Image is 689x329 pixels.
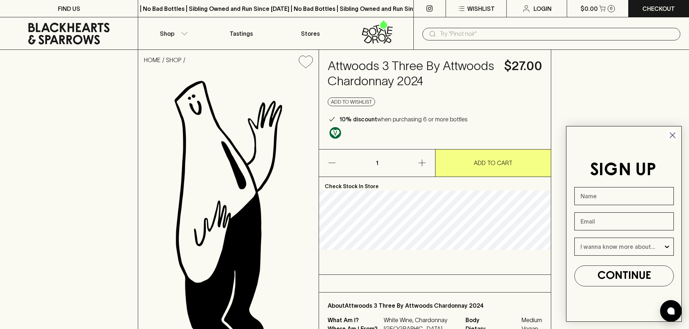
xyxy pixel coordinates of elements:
[160,29,174,38] p: Shop
[329,127,341,139] img: Vegan
[574,212,674,230] input: Email
[276,17,345,49] a: Stores
[580,4,598,13] p: $0.00
[328,316,382,324] p: What Am I?
[328,301,542,310] p: About Attwoods 3 Three By Attwoods Chardonnay 2024
[663,238,671,255] button: Show Options
[384,316,457,324] p: White Wine, Chardonnay
[328,98,375,106] button: Add to wishlist
[610,7,613,10] p: 0
[574,265,674,286] button: CONTINUE
[574,187,674,205] input: Name
[296,53,316,71] button: Add to wishlist
[339,116,377,122] b: 10% discount
[522,316,542,324] span: Medium
[667,307,675,315] img: bubble-icon
[166,57,182,63] a: SHOP
[319,177,551,191] p: Check Stock In Store
[440,28,675,40] input: Try "Pinot noir"
[590,162,656,179] span: SIGN UP
[435,150,551,177] button: ADD TO CART
[368,150,386,177] p: 1
[207,17,276,49] a: Tastings
[328,59,496,89] h4: Attwoods 3 Three By Attwoods Chardonnay 2024
[144,57,161,63] a: HOME
[58,4,80,13] p: FIND US
[467,4,495,13] p: Wishlist
[328,125,343,140] a: Made without the use of any animal products.
[339,115,468,124] p: when purchasing 6 or more bottles
[138,17,207,49] button: Shop
[642,4,675,13] p: Checkout
[230,29,253,38] p: Tastings
[301,29,320,38] p: Stores
[580,238,663,255] input: I wanna know more about...
[666,129,679,142] button: Close dialog
[559,119,689,329] div: FLYOUT Form
[465,316,520,324] span: Body
[533,4,552,13] p: Login
[474,159,513,167] p: ADD TO CART
[504,59,542,74] h4: $27.00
